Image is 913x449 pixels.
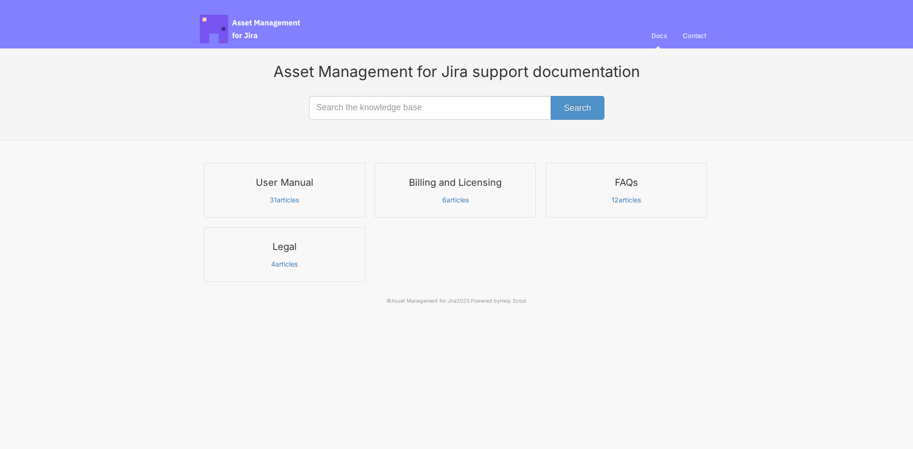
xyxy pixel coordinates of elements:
span: Search [564,103,591,113]
span: 31 [271,196,277,204]
h3: User Manual [210,176,359,189]
a: Asset Management for Jira [395,298,456,304]
h3: FAQs [552,176,701,189]
a: Contact [677,23,713,48]
a: User Manual 31articles [204,163,365,218]
p: articles [210,260,359,268]
h3: Billing and Licensing [381,176,530,189]
a: Legal 4articles [204,227,365,282]
p: articles [210,196,359,204]
span: 4 [272,260,276,268]
span: 12 [613,196,619,204]
p: articles [381,196,530,204]
a: Help Scout [497,298,523,304]
span: Asset Management for Jira Docs [200,15,301,43]
a: Billing and Licensing 6articles [375,163,536,218]
button: Search [551,96,604,120]
p: © 2025. [200,297,713,306]
span: 6 [443,196,447,204]
a: FAQs 12articles [546,163,707,218]
span: Powered by [470,298,523,304]
a: Docs [648,23,676,48]
input: Search the knowledge base [309,96,604,120]
p: articles [552,196,701,204]
h3: Legal [210,240,359,253]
